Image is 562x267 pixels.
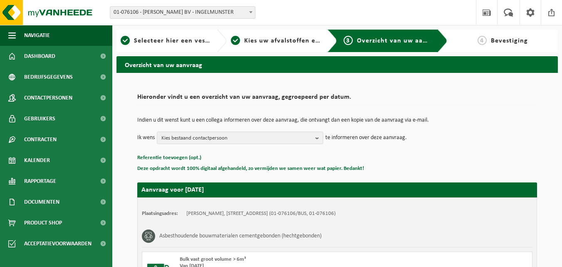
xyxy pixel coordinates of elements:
[344,36,353,45] span: 3
[157,132,323,144] button: Kies bestaand contactpersoon
[121,36,130,45] span: 1
[137,94,537,105] h2: Hieronder vindt u een overzicht van uw aanvraag, gegroepeerd per datum.
[231,36,240,45] span: 2
[137,117,537,123] p: Indien u dit wenst kunt u een collega informeren over deze aanvraag, die ontvangt dan een kopie v...
[121,36,210,46] a: 1Selecteer hier een vestiging
[137,152,201,163] button: Referentie toevoegen (opt.)
[24,129,57,150] span: Contracten
[478,36,487,45] span: 4
[24,67,73,87] span: Bedrijfsgegevens
[186,210,336,217] td: [PERSON_NAME], [STREET_ADDRESS] (01-076106/BUS, 01-076106)
[161,132,312,145] span: Kies bestaand contactpersoon
[24,25,50,46] span: Navigatie
[159,230,322,243] h3: Asbesthoudende bouwmaterialen cementgebonden (hechtgebonden)
[110,7,255,18] span: 01-076106 - JONCKHEERE DIETER BV - INGELMUNSTER
[24,46,55,67] span: Dashboard
[137,163,364,174] button: Deze opdracht wordt 100% digitaal afgehandeld, zo vermijden we samen weer wat papier. Bedankt!
[137,132,155,144] p: Ik wens
[24,233,92,254] span: Acceptatievoorwaarden
[180,257,246,262] span: Bulk vast groot volume > 6m³
[491,37,528,44] span: Bevestiging
[24,171,56,192] span: Rapportage
[141,187,204,193] strong: Aanvraag voor [DATE]
[142,211,178,216] strong: Plaatsingsadres:
[24,150,50,171] span: Kalender
[24,108,55,129] span: Gebruikers
[134,37,224,44] span: Selecteer hier een vestiging
[24,192,59,212] span: Documenten
[116,56,558,72] h2: Overzicht van uw aanvraag
[24,87,72,108] span: Contactpersonen
[24,212,62,233] span: Product Shop
[110,6,255,19] span: 01-076106 - JONCKHEERE DIETER BV - INGELMUNSTER
[231,36,320,46] a: 2Kies uw afvalstoffen en recipiënten
[325,132,407,144] p: te informeren over deze aanvraag.
[244,37,359,44] span: Kies uw afvalstoffen en recipiënten
[357,37,445,44] span: Overzicht van uw aanvraag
